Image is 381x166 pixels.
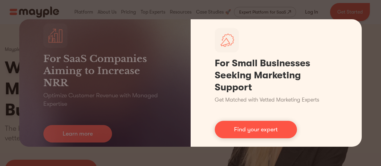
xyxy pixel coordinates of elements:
a: Find your expert [215,121,297,138]
p: Optimize Customer Revenue with Managed Expertise [43,91,167,108]
h3: For SaaS Companies Aiming to Increase NRR [43,53,167,89]
p: Get Matched with Vetted Marketing Experts [215,96,319,104]
a: Learn more [43,125,112,143]
h1: For Small Businesses Seeking Marketing Support [215,57,338,93]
